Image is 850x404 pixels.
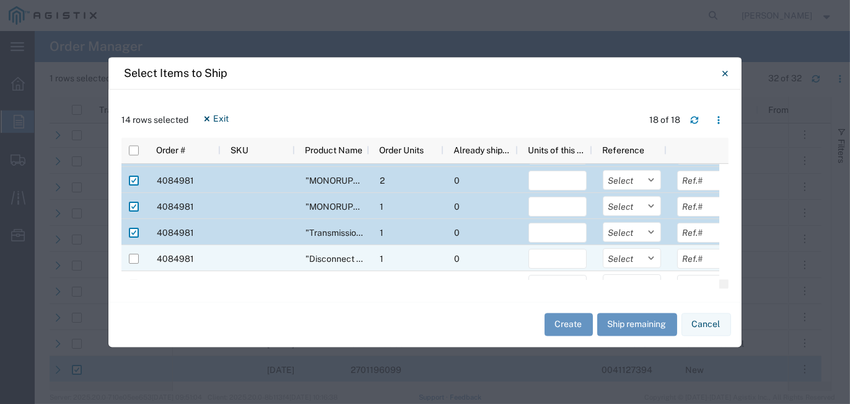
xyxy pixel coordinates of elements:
[380,175,385,185] span: 2
[305,227,467,237] span: "Transmission automation 'master' motor
[597,313,677,336] button: Ship remaining
[454,175,460,185] span: 0
[649,114,680,127] div: 18 of 18
[380,201,383,211] span: 1
[305,201,484,211] span: "MONORUPTR® vacuum interrupter for use w
[193,109,239,128] button: Exit
[305,145,362,155] span: Product Name
[230,145,248,155] span: SKU
[157,175,194,185] span: 4084981
[305,253,477,263] span: "Disconnect box assembly provides a mean
[677,222,735,242] input: Ref.#
[157,227,194,237] span: 4084981
[545,313,593,336] button: Create
[380,253,383,263] span: 1
[454,253,460,263] span: 0
[602,145,644,155] span: Reference
[454,227,460,237] span: 0
[380,227,383,237] span: 1
[156,145,185,155] span: Order #
[121,114,188,127] span: 14 rows selected
[677,274,735,294] input: Ref.#
[454,201,460,211] span: 0
[681,313,731,336] button: Cancel
[712,61,737,86] button: Close
[157,201,194,211] span: 4084981
[453,145,513,155] span: Already shipped
[528,145,587,155] span: Units of this shipment
[677,196,735,216] input: Ref.#
[305,175,484,185] span: "MONORUPTR® vacuum interrupter for use w
[677,170,735,190] input: Ref.#
[685,110,704,130] button: Refresh table
[379,145,424,155] span: Order Units
[677,248,735,268] input: Ref.#
[124,65,227,82] h4: Select Items to Ship
[157,253,194,263] span: 4084981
